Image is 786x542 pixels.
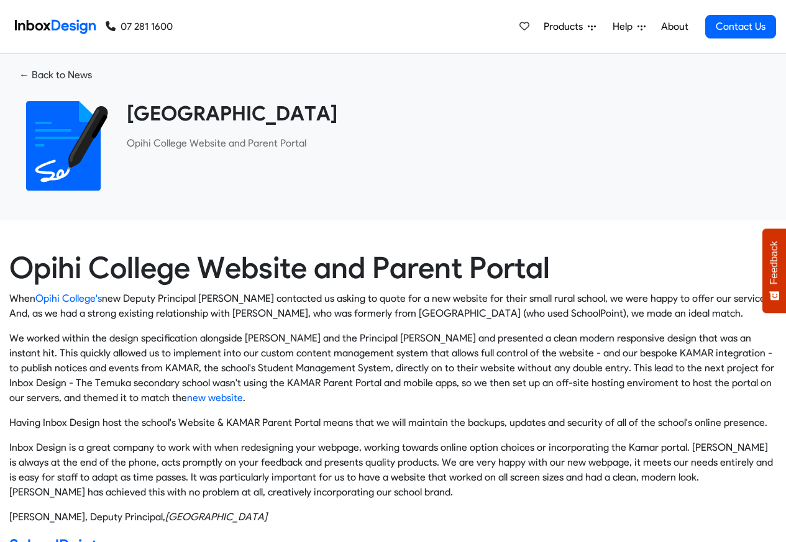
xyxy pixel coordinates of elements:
[9,331,777,405] p: We worked within the design specification alongside [PERSON_NAME] and the Principal [PERSON_NAME]...
[657,14,692,39] a: About
[608,14,651,39] a: Help
[187,392,243,404] a: new website
[9,415,777,430] p: Having Inbox Design host the school's Website & KAMAR Parent Portal means that we will maintain t...
[613,19,637,34] span: Help
[539,14,601,39] a: Products
[19,101,108,191] img: 2022_01_18_icon_signature.svg
[127,136,767,151] p: ​Opihi College Website and Parent Portal
[127,101,767,126] heading: [GEOGRAPHIC_DATA]
[106,19,173,34] a: 07 281 1600
[35,292,102,304] a: Opihi College's
[9,440,777,500] p: Inbox Design is a great company to work with when redesigning your webpage, working towards onlin...
[769,241,780,284] span: Feedback
[544,19,588,34] span: Products
[9,250,777,286] h1: Opihi College Website and Parent Portal
[165,511,267,523] cite: Opihi College
[9,64,102,86] a: ← Back to News
[762,228,786,313] button: Feedback - Show survey
[705,15,776,38] a: Contact Us
[9,291,777,321] p: When new Deputy Principal [PERSON_NAME] contacted us asking to quote for a new website for their ...
[9,510,777,525] footer: [PERSON_NAME], Deputy Principal,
